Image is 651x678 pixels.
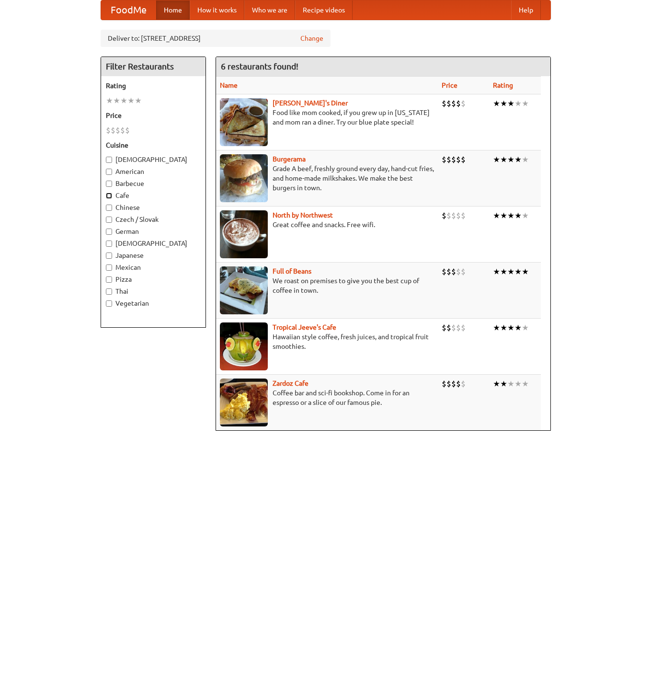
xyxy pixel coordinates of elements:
[446,210,451,221] li: $
[220,322,268,370] img: jeeves.jpg
[106,140,201,150] h5: Cuisine
[120,125,125,136] li: $
[456,154,461,165] li: $
[273,323,336,331] a: Tropical Jeeve's Cafe
[514,322,522,333] li: ★
[220,108,434,127] p: Food like mom cooked, if you grew up in [US_STATE] and mom ran a diner. Try our blue plate special!
[220,388,434,407] p: Coffee bar and sci-fi bookshop. Come in for an espresso or a slice of our famous pie.
[442,266,446,277] li: $
[106,251,201,260] label: Japanese
[451,154,456,165] li: $
[456,266,461,277] li: $
[446,98,451,109] li: $
[295,0,353,20] a: Recipe videos
[113,95,120,106] li: ★
[522,210,529,221] li: ★
[106,179,201,188] label: Barbecue
[273,379,308,387] a: Zardoz Cafe
[101,57,206,76] h4: Filter Restaurants
[106,263,201,272] label: Mexican
[507,98,514,109] li: ★
[273,155,306,163] a: Burgerama
[442,379,446,389] li: $
[101,30,331,47] div: Deliver to: [STREET_ADDRESS]
[514,98,522,109] li: ★
[442,322,446,333] li: $
[493,154,500,165] li: ★
[221,62,298,71] ng-pluralize: 6 restaurants found!
[451,322,456,333] li: $
[106,217,112,223] input: Czech / Slovak
[451,98,456,109] li: $
[106,169,112,175] input: American
[106,191,201,200] label: Cafe
[106,288,112,295] input: Thai
[106,300,112,307] input: Vegetarian
[514,210,522,221] li: ★
[442,154,446,165] li: $
[120,95,127,106] li: ★
[442,210,446,221] li: $
[106,275,201,284] label: Pizza
[106,155,201,164] label: [DEMOGRAPHIC_DATA]
[115,125,120,136] li: $
[442,81,457,89] a: Price
[522,266,529,277] li: ★
[461,266,466,277] li: $
[106,229,112,235] input: German
[500,210,507,221] li: ★
[220,266,268,314] img: beans.jpg
[507,266,514,277] li: ★
[273,99,348,107] a: [PERSON_NAME]'s Diner
[493,210,500,221] li: ★
[493,98,500,109] li: ★
[220,164,434,193] p: Grade A beef, freshly ground every day, hand-cut fries, and home-made milkshakes. We make the bes...
[493,322,500,333] li: ★
[500,322,507,333] li: ★
[106,227,201,236] label: German
[273,211,333,219] a: North by Northwest
[220,379,268,426] img: zardoz.jpg
[125,125,130,136] li: $
[461,210,466,221] li: $
[493,379,500,389] li: ★
[461,379,466,389] li: $
[106,203,201,212] label: Chinese
[522,98,529,109] li: ★
[300,34,323,43] a: Change
[446,322,451,333] li: $
[446,266,451,277] li: $
[500,266,507,277] li: ★
[106,287,201,296] label: Thai
[135,95,142,106] li: ★
[244,0,295,20] a: Who we are
[456,322,461,333] li: $
[461,98,466,109] li: $
[461,154,466,165] li: $
[127,95,135,106] li: ★
[106,239,201,248] label: [DEMOGRAPHIC_DATA]
[507,379,514,389] li: ★
[446,379,451,389] li: $
[106,181,112,187] input: Barbecue
[493,81,513,89] a: Rating
[106,81,201,91] h5: Rating
[220,98,268,146] img: sallys.jpg
[514,154,522,165] li: ★
[220,210,268,258] img: north.jpg
[106,299,201,308] label: Vegetarian
[522,379,529,389] li: ★
[442,98,446,109] li: $
[456,210,461,221] li: $
[522,154,529,165] li: ★
[514,379,522,389] li: ★
[156,0,190,20] a: Home
[511,0,541,20] a: Help
[446,154,451,165] li: $
[507,154,514,165] li: ★
[106,193,112,199] input: Cafe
